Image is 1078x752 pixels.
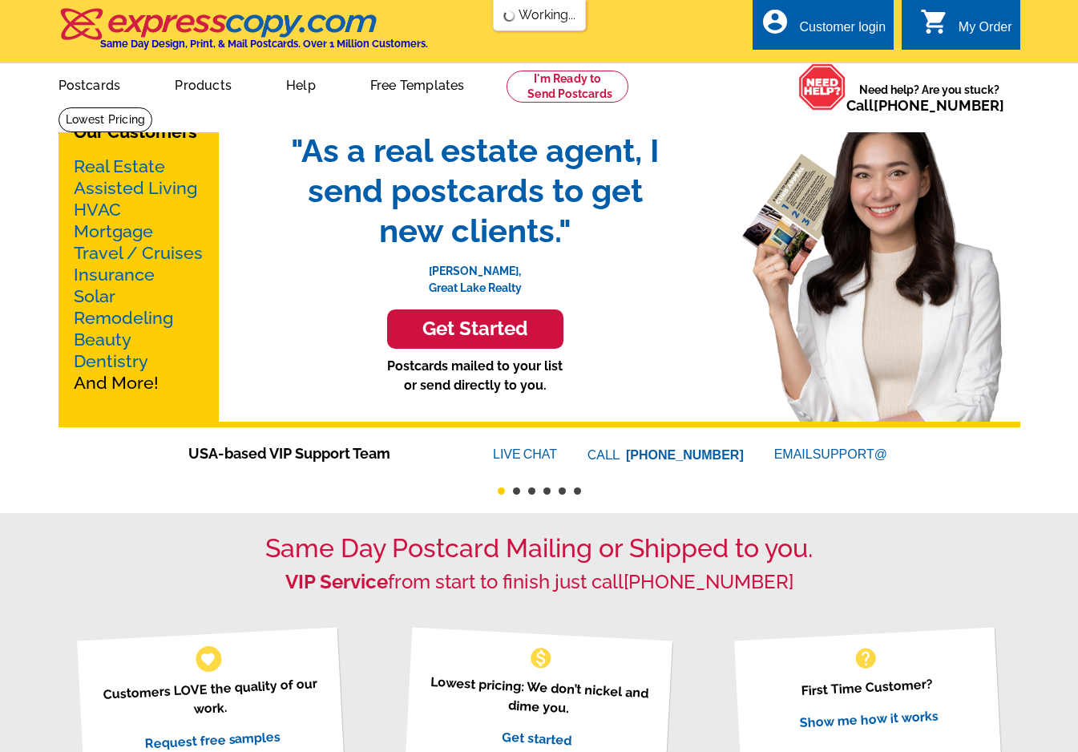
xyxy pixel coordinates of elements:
[74,351,148,371] a: Dentistry
[33,65,147,103] a: Postcards
[513,487,520,495] button: 2 of 6
[761,7,789,36] i: account_circle
[920,18,1012,38] a: shopping_cart My Order
[200,650,216,667] span: favorite
[761,18,886,38] a: account_circle Customer login
[74,243,203,263] a: Travel / Cruises
[275,251,676,297] p: [PERSON_NAME], Great Lake Realty
[59,533,1020,564] h1: Same Day Postcard Mailing or Shipped to you.
[74,156,165,176] a: Real Estate
[624,570,793,593] a: [PHONE_NUMBER]
[587,446,622,465] font: CALL
[853,645,878,671] span: help
[74,308,173,328] a: Remodeling
[959,20,1012,42] div: My Order
[74,330,131,350] a: Beauty
[100,38,428,50] h4: Same Day Design, Print, & Mail Postcards. Over 1 Million Customers.
[754,672,980,703] p: First Time Customer?
[149,65,257,103] a: Products
[97,673,324,724] p: Customers LOVE the quality of our work.
[846,97,1004,114] span: Call
[275,131,676,251] span: "As a real estate agent, I send postcards to get new clients."
[813,445,890,464] font: SUPPORT@
[285,570,388,593] strong: VIP Service
[74,221,153,241] a: Mortgage
[275,309,676,349] a: Get Started
[275,357,676,395] p: Postcards mailed to your list or send directly to you.
[407,317,543,341] h3: Get Started
[345,65,491,103] a: Free Templates
[874,97,1004,114] a: [PHONE_NUMBER]
[920,7,949,36] i: shopping_cart
[559,487,566,495] button: 5 of 6
[493,447,557,461] a: LIVECHAT
[528,645,554,671] span: monetization_on
[144,729,281,751] a: Request free samples
[799,20,886,42] div: Customer login
[74,265,155,285] a: Insurance
[798,63,846,111] img: help
[574,487,581,495] button: 6 of 6
[59,571,1020,594] h2: from start to finish just call
[260,65,341,103] a: Help
[74,178,197,198] a: Assisted Living
[188,443,445,464] span: USA-based VIP Support Team
[426,672,652,722] p: Lowest pricing: We don’t nickel and dime you.
[503,10,515,22] img: loading...
[74,286,115,306] a: Solar
[493,445,523,464] font: LIVE
[502,729,572,748] a: Get started
[626,448,744,462] a: [PHONE_NUMBER]
[774,447,890,461] a: EMAILSUPPORT@
[498,487,505,495] button: 1 of 6
[74,156,204,394] p: And More!
[74,200,121,220] a: HVAC
[543,487,551,495] button: 4 of 6
[799,708,939,730] a: Show me how it works
[528,487,535,495] button: 3 of 6
[59,19,428,50] a: Same Day Design, Print, & Mail Postcards. Over 1 Million Customers.
[846,82,1012,114] span: Need help? Are you stuck?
